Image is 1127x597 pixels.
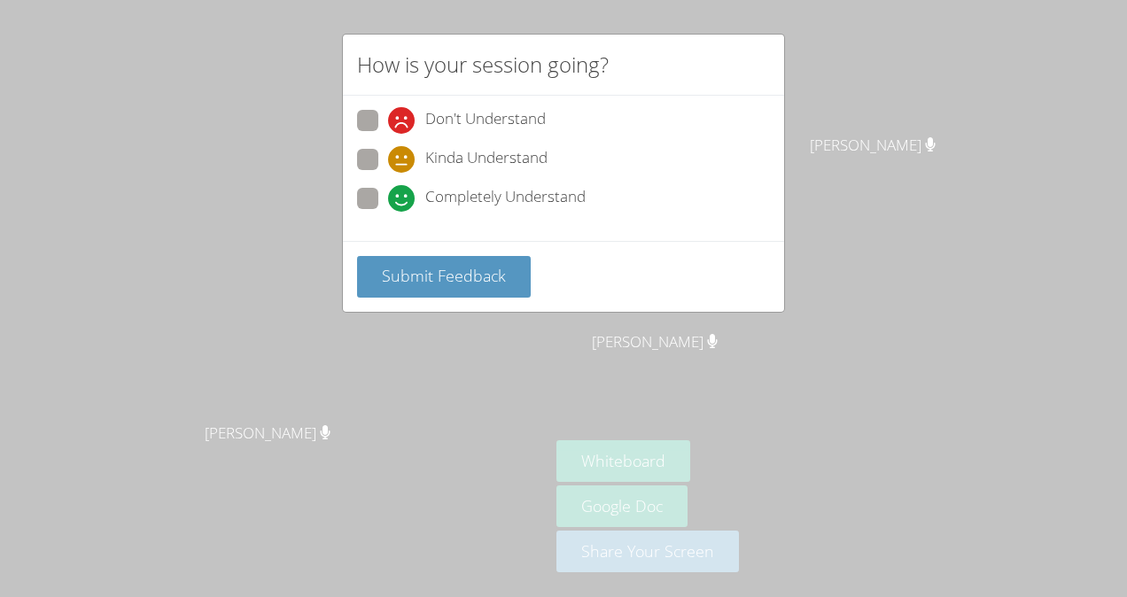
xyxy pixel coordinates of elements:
[357,49,609,81] h2: How is your session going?
[425,146,548,173] span: Kinda Understand
[425,107,546,134] span: Don't Understand
[425,185,586,212] span: Completely Understand
[382,265,506,286] span: Submit Feedback
[357,256,531,298] button: Submit Feedback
